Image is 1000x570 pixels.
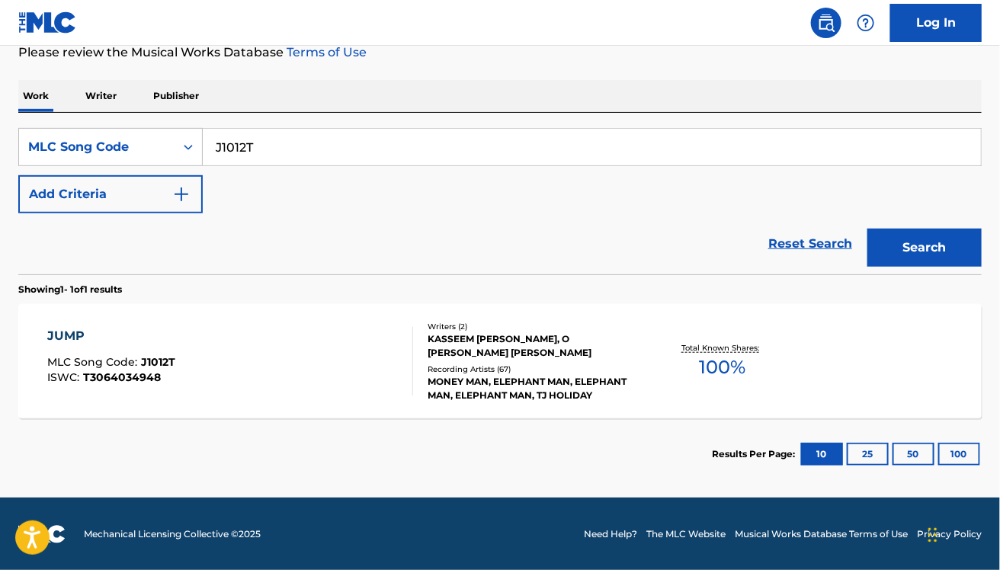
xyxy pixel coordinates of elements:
[28,138,165,156] div: MLC Song Code
[801,443,843,466] button: 10
[938,443,980,466] button: 100
[847,443,889,466] button: 25
[141,355,175,369] span: J1012T
[817,14,835,32] img: search
[47,370,83,384] span: ISWC :
[18,283,122,296] p: Showing 1 - 1 of 1 results
[712,447,799,461] p: Results Per Page:
[428,332,642,360] div: KASSEEM [PERSON_NAME], O [PERSON_NAME] [PERSON_NAME]
[735,527,908,541] a: Musical Works Database Terms of Use
[699,354,745,381] span: 100 %
[428,321,642,332] div: Writers ( 2 )
[84,527,261,541] span: Mechanical Licensing Collective © 2025
[81,80,121,112] p: Writer
[18,304,982,418] a: JUMPMLC Song Code:J1012TISWC:T3064034948Writers (2)KASSEEM [PERSON_NAME], O [PERSON_NAME] [PERSON...
[18,80,53,112] p: Work
[18,525,66,543] img: logo
[917,527,982,541] a: Privacy Policy
[811,8,841,38] a: Public Search
[18,11,77,34] img: MLC Logo
[172,185,191,203] img: 9d2ae6d4665cec9f34b9.svg
[761,227,860,261] a: Reset Search
[857,14,875,32] img: help
[924,497,1000,570] iframe: Chat Widget
[867,229,982,267] button: Search
[584,527,637,541] a: Need Help?
[428,363,642,375] div: Recording Artists ( 67 )
[18,175,203,213] button: Add Criteria
[928,512,937,558] div: Drag
[646,527,726,541] a: The MLC Website
[83,370,161,384] span: T3064034948
[284,45,367,59] a: Terms of Use
[890,4,982,42] a: Log In
[681,342,763,354] p: Total Known Shares:
[893,443,934,466] button: 50
[428,375,642,402] div: MONEY MAN, ELEPHANT MAN, ELEPHANT MAN, ELEPHANT MAN, TJ HOLIDAY
[149,80,204,112] p: Publisher
[18,128,982,274] form: Search Form
[851,8,881,38] div: Help
[47,327,175,345] div: JUMP
[47,355,141,369] span: MLC Song Code :
[18,43,982,62] p: Please review the Musical Works Database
